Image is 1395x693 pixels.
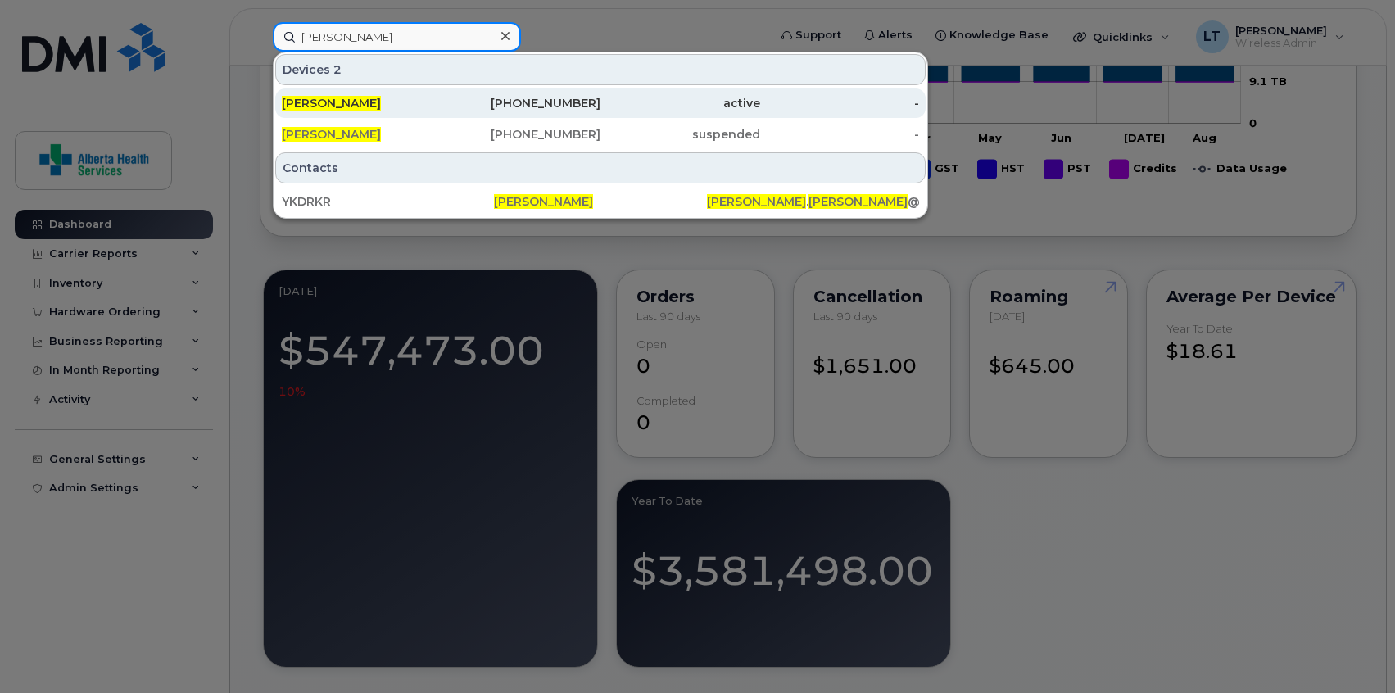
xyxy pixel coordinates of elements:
span: [PERSON_NAME] [494,194,593,209]
a: YKDRKR[PERSON_NAME][PERSON_NAME].[PERSON_NAME]@[DOMAIN_NAME] [275,187,926,216]
div: - [760,95,920,111]
input: Find something... [273,22,521,52]
span: [PERSON_NAME] [707,194,806,209]
div: Contacts [275,152,926,183]
a: [PERSON_NAME][PHONE_NUMBER]suspended- [275,120,926,149]
div: YKDRKR [282,193,494,210]
div: active [600,95,760,111]
div: - [760,126,920,143]
span: [PERSON_NAME] [282,96,381,111]
div: Devices [275,54,926,85]
div: . @[DOMAIN_NAME] [707,193,919,210]
div: [PHONE_NUMBER] [442,95,601,111]
a: [PERSON_NAME][PHONE_NUMBER]active- [275,88,926,118]
span: 2 [333,61,342,78]
div: suspended [600,126,760,143]
span: [PERSON_NAME] [282,127,381,142]
div: [PHONE_NUMBER] [442,126,601,143]
span: [PERSON_NAME] [808,194,908,209]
